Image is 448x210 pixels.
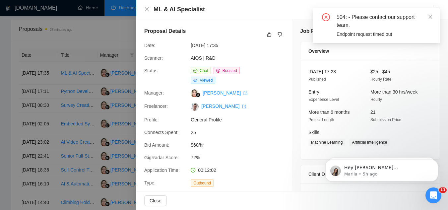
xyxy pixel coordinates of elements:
span: close [144,7,150,12]
span: Skills [308,130,319,135]
span: Hourly [370,97,382,102]
span: More than 30 hrs/week [370,89,417,95]
span: dollar [216,69,220,73]
span: Type: [144,180,156,185]
img: gigradar-bm.png [196,93,200,97]
span: Close [150,197,161,204]
span: eye [193,78,197,82]
span: dislike [278,32,282,37]
span: Experience Level [308,97,339,102]
button: like [265,31,273,38]
span: Artificial Intelligence [349,139,390,146]
iframe: Intercom live chat [425,187,441,203]
a: Go to Upworkexport [406,7,440,12]
div: Client Details [308,165,432,183]
span: 00:12:02 [198,168,216,173]
span: Profile: [144,117,159,122]
span: clock-circle [191,168,195,173]
span: Overview [308,47,329,55]
a: [PERSON_NAME] export [203,90,247,96]
h5: Job Posting Details [300,27,349,35]
span: Chat [200,68,208,73]
span: Machine Learning [308,139,345,146]
span: 25 [191,129,290,136]
span: export [242,105,246,108]
span: Connects Spent: [144,130,179,135]
button: Close [144,7,150,12]
span: Hey [PERSON_NAME][EMAIL_ADDRESS][PERSON_NAME], Looks like your Upwork agency dtLabs ran out of co... [29,19,114,110]
span: Bid Amount: [144,142,169,148]
span: export [243,91,247,95]
h5: Proposal Details [144,27,186,35]
span: Freelancer: [144,104,168,109]
span: $60/hr [191,141,290,149]
span: Manager: [144,90,164,96]
button: dislike [276,31,284,38]
span: 72% [191,154,290,161]
span: Status: [144,68,159,73]
span: Scanner: [144,55,163,61]
a: AIOS | R&D [191,55,215,61]
span: More than 6 months [308,109,350,115]
span: Application Time: [144,168,180,173]
span: close-circle [322,13,330,21]
span: GigRadar Score: [144,155,179,160]
span: $25 - $45 [370,69,390,74]
div: Endpoint request timed out [337,31,432,38]
span: [DATE] 17:35 [191,42,290,49]
span: Entry [308,89,319,95]
span: 21 [370,109,376,115]
span: 11 [439,187,447,193]
span: Project Length [308,117,334,122]
p: Message from Mariia, sent 5h ago [29,26,114,32]
img: c1wrgcjWqcBpciF705qE9Ir3gvFWKUyKthtN_ArTBag0dh424WVdqqSWTR52sIVJaB [191,103,199,111]
span: Outbound [191,179,214,187]
iframe: Intercom notifications message [315,146,448,192]
span: General Profile [191,116,290,123]
span: message [193,69,197,73]
span: Date: [144,43,155,48]
span: Published [308,77,326,82]
span: close [428,15,433,19]
h4: ML & AI Specialist [154,5,205,14]
div: 504: - Please contact our support team. [337,13,432,29]
span: like [267,32,272,37]
span: Boosted [223,68,237,73]
a: [PERSON_NAME] export [201,104,246,109]
span: Hourly Rate [370,77,391,82]
button: Close [144,195,167,206]
span: [DATE] 17:23 [308,69,336,74]
span: Viewed [200,78,213,83]
span: Submission Price [370,117,401,122]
